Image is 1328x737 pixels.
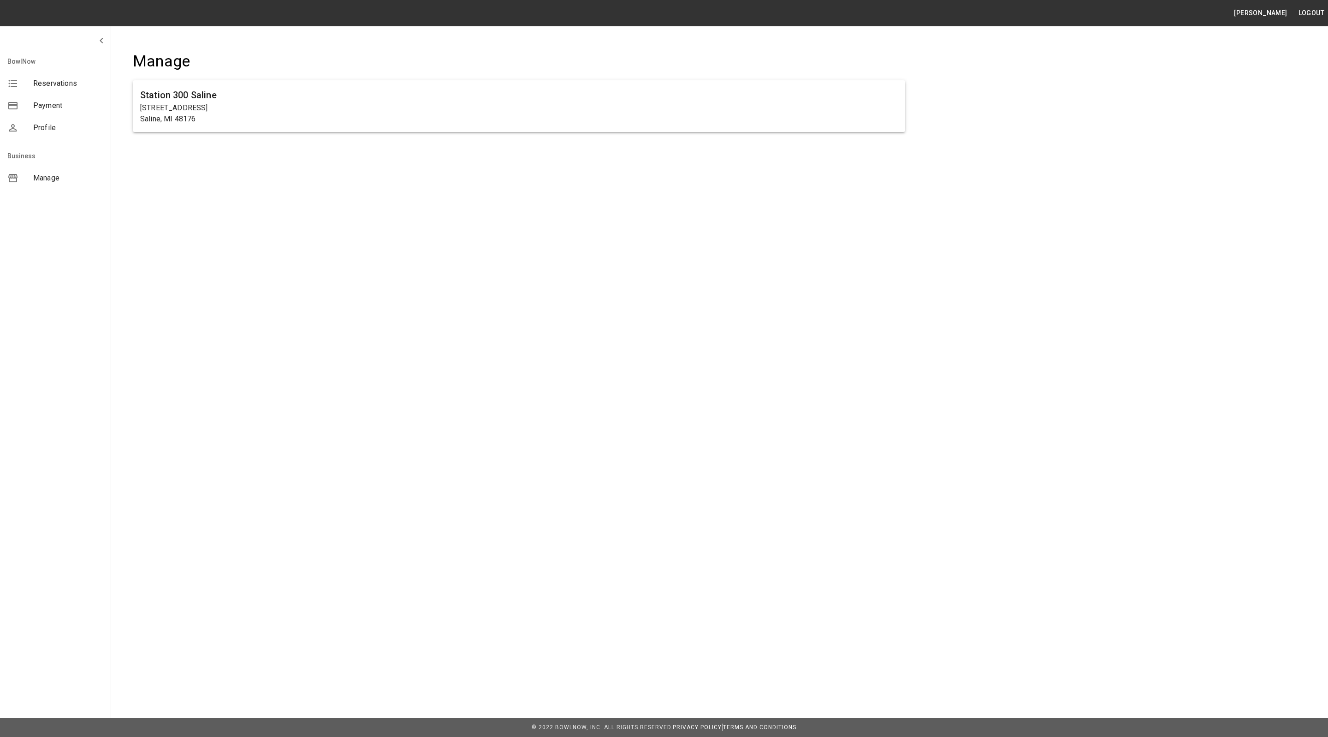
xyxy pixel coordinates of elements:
[33,173,103,184] span: Manage
[33,78,103,89] span: Reservations
[133,52,905,71] h4: Manage
[33,122,103,133] span: Profile
[673,724,722,731] a: Privacy Policy
[140,102,898,114] p: [STREET_ADDRESS]
[33,100,103,111] span: Payment
[140,88,898,102] h6: Station 300 Saline
[723,724,796,731] a: Terms and Conditions
[1230,5,1291,22] button: [PERSON_NAME]
[5,8,55,18] img: logo
[140,114,898,125] p: Saline, MI 48176
[532,724,673,731] span: © 2022 BowlNow, Inc. All Rights Reserved.
[1295,5,1328,22] button: Logout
